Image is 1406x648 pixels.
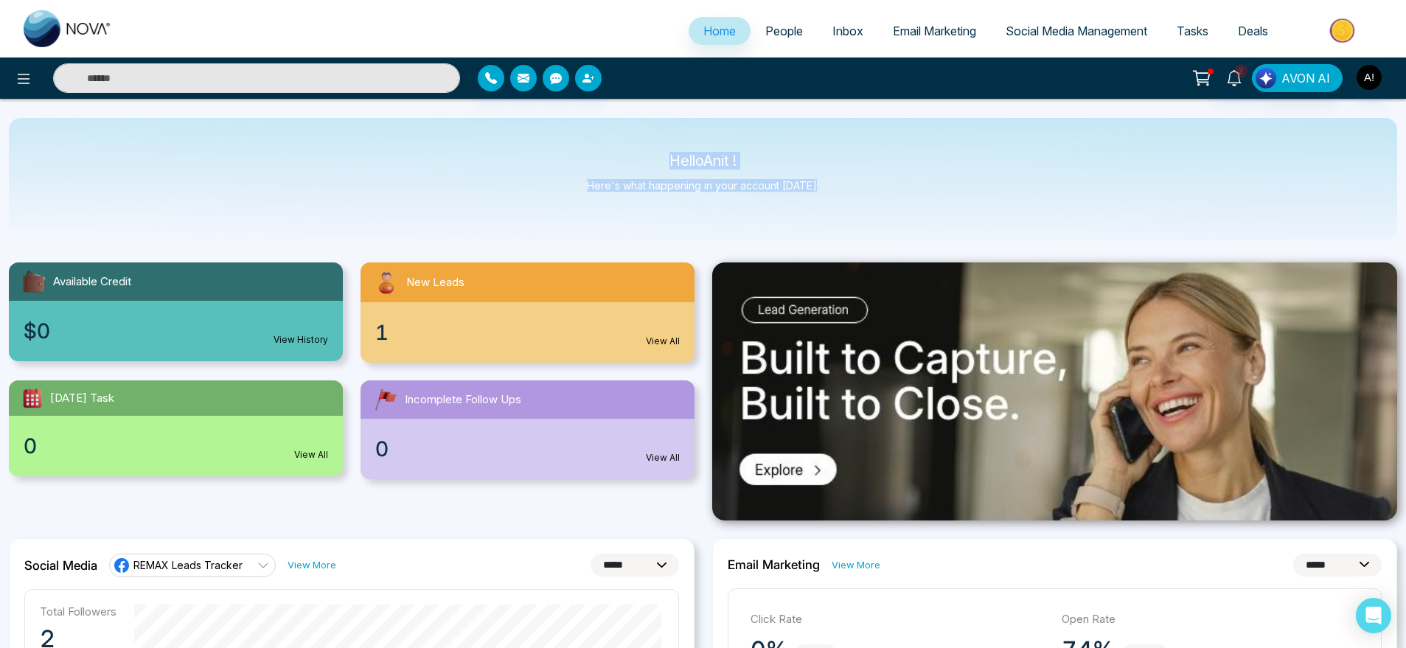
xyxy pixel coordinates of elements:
[375,433,389,464] span: 0
[1006,24,1147,38] span: Social Media Management
[24,431,37,461] span: 0
[372,268,400,296] img: newLeads.svg
[372,386,399,413] img: followUps.svg
[751,17,818,45] a: People
[646,451,680,464] a: View All
[832,24,863,38] span: Inbox
[703,24,736,38] span: Home
[751,611,1048,628] p: Click Rate
[689,17,751,45] a: Home
[50,390,114,407] span: [DATE] Task
[1357,65,1382,90] img: User Avatar
[24,10,112,47] img: Nova CRM Logo
[878,17,991,45] a: Email Marketing
[1234,64,1247,77] span: 2
[294,448,328,461] a: View All
[765,24,803,38] span: People
[40,605,116,619] p: Total Followers
[728,557,820,572] h2: Email Marketing
[405,391,521,408] span: Incomplete Follow Ups
[274,333,328,346] a: View History
[1217,64,1252,90] a: 2
[1062,611,1359,628] p: Open Rate
[646,335,680,348] a: View All
[133,558,243,572] span: REMAX Leads Tracker
[818,17,878,45] a: Inbox
[1238,24,1268,38] span: Deals
[288,558,336,572] a: View More
[24,316,50,346] span: $0
[1356,598,1391,633] div: Open Intercom Messenger
[991,17,1162,45] a: Social Media Management
[1256,68,1276,88] img: Lead Flow
[1252,64,1343,92] button: AVON AI
[1290,14,1397,47] img: Market-place.gif
[832,558,880,572] a: View More
[21,386,44,410] img: todayTask.svg
[1223,17,1283,45] a: Deals
[893,24,976,38] span: Email Marketing
[406,274,464,291] span: New Leads
[352,262,703,363] a: New Leads1View All
[587,155,819,167] p: Hello Anit !
[1162,17,1223,45] a: Tasks
[352,380,703,479] a: Incomplete Follow Ups0View All
[375,317,389,348] span: 1
[1177,24,1208,38] span: Tasks
[1281,69,1330,87] span: AVON AI
[712,262,1398,520] img: .
[53,274,131,290] span: Available Credit
[24,558,97,573] h2: Social Media
[21,268,47,295] img: availableCredit.svg
[587,179,819,192] p: Here's what happening in your account [DATE].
